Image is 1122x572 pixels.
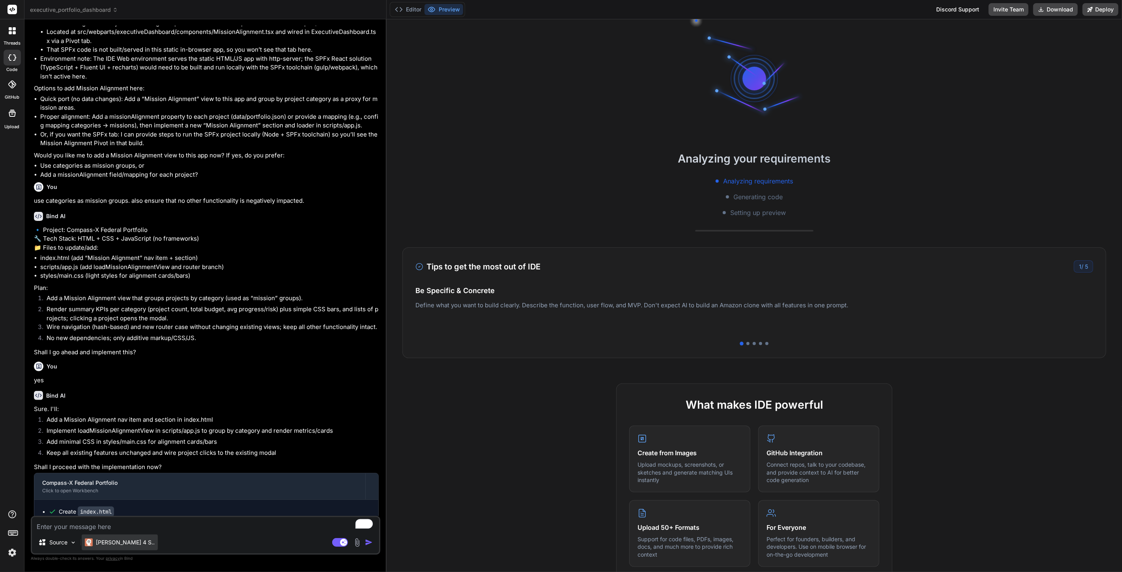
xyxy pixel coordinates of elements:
[34,196,379,206] p: use categories as mission groups. also ensure that no other functionality is negatively impacted.
[767,461,871,484] p: Connect repos, talk to your codebase, and provide context to AI for better code generation
[96,538,155,546] p: [PERSON_NAME] 4 S..
[40,334,379,345] li: No new dependencies; only additive markup/CSS/JS.
[30,6,118,14] span: executive_portfolio_dashboard
[424,4,463,15] button: Preview
[40,305,379,323] li: Render summary KPIs per category (project count, total budget, avg progress/risk) plus simple CSS...
[731,208,786,217] span: Setting up preview
[638,448,742,458] h4: Create from Images
[34,405,379,414] p: Sure. I'll:
[40,54,379,81] p: Environment note: The IDE Web environment serves the static HTML/JS app with http-server; the SPF...
[78,507,114,517] code: index.html
[4,40,21,47] label: threads
[40,294,379,305] li: Add a Mission Alignment view that groups projects by category (used as “mission” groups).
[31,555,380,562] p: Always double-check its answers. Your in Bind
[49,538,67,546] p: Source
[638,523,742,532] h4: Upload 50+ Formats
[42,479,357,487] div: Compass-X Federal Portfolio
[32,517,379,531] textarea: To enrich screen reader interactions, please activate Accessibility in Grammarly extension settings
[1074,260,1093,273] div: /
[638,461,742,484] p: Upload mockups, screenshots, or sketches and generate matching UIs instantly
[40,161,379,170] li: Use categories as mission groups, or
[34,473,365,499] button: Compass-X Federal PortfolioClick to open Workbench
[7,66,18,73] label: code
[1083,3,1118,16] button: Deploy
[1085,263,1088,270] span: 5
[34,84,379,93] p: Options to add Mission Alignment here:
[47,45,379,54] li: That SPFx code is not built/served in this static in-browser app, so you won’t see that tab here.
[70,539,77,546] img: Pick Models
[1079,263,1081,270] span: 1
[34,151,379,160] p: Would you like me to add a Mission Alignment view to this app now? If yes, do you prefer:
[415,261,540,273] h3: Tips to get the most out of IDE
[40,130,379,148] li: Or, if you want the SPFx tab: I can provide steps to run the SPFx project locally (Node + SPFx to...
[34,376,379,385] p: yes
[5,123,20,130] label: Upload
[629,396,879,413] h2: What makes IDE powerful
[59,508,114,516] div: Create
[40,170,379,179] li: Add a missionAlignment field/mapping for each project?
[1033,3,1078,16] button: Download
[40,271,379,280] li: styles/main.css (light styles for alignment cards/bars)
[5,94,19,101] label: GitHub
[34,226,379,252] p: 🔹 Project: Compass-X Federal Portfolio 🔧 Tech Stack: HTML + CSS + JavaScript (no frameworks) 📁 Fi...
[34,463,379,472] p: Shall I proceed with the implementation now?
[724,176,793,186] span: Analyzing requirements
[40,415,379,426] li: Add a Mission Alignment nav item and section in index.html
[47,363,57,370] h6: You
[40,426,379,437] li: Implement loadMissionAlignmentView in scripts/app.js to group by category and render metrics/cards
[42,488,357,494] div: Click to open Workbench
[85,538,93,546] img: Claude 4 Sonnet
[989,3,1028,16] button: Invite Team
[46,392,65,400] h6: Bind AI
[415,285,1093,296] h4: Be Specific & Concrete
[47,183,57,191] h6: You
[106,556,120,561] span: privacy
[34,348,379,357] p: Shall I go ahead and implement this?
[387,150,1122,167] h2: Analyzing your requirements
[40,449,379,460] li: Keep all existing features unchanged and wire project clicks to the existing modal
[6,546,19,559] img: settings
[40,437,379,449] li: Add minimal CSS in styles/main.css for alignment cards/bars
[40,95,379,112] li: Quick port (no data changes): Add a “Mission Alignment” view to this app and group by project cat...
[40,112,379,130] li: Proper alignment: Add a missionAlignment property to each project (data/portfolio.json) or provid...
[767,448,871,458] h4: GitHub Integration
[392,4,424,15] button: Editor
[638,535,742,559] p: Support for code files, PDFs, images, docs, and much more to provide rich context
[34,284,379,293] p: Plan:
[353,538,362,547] img: attachment
[365,538,373,546] img: icon
[767,523,871,532] h4: For Everyone
[734,192,783,202] span: Generating code
[767,535,871,559] p: Perfect for founders, builders, and developers. Use on mobile browser for on-the-go development
[40,254,379,263] li: index.html (add “Mission Alignment” nav item + section)
[47,28,379,45] li: Located at src/webparts/executiveDashboard/components/MissionAlignment.tsx and wired in Executive...
[46,212,65,220] h6: Bind AI
[931,3,984,16] div: Discord Support
[40,323,379,334] li: Wire navigation (hash-based) and new router case without changing existing views; keep all other ...
[40,263,379,272] li: scripts/app.js (add loadMissionAlignmentView and router branch)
